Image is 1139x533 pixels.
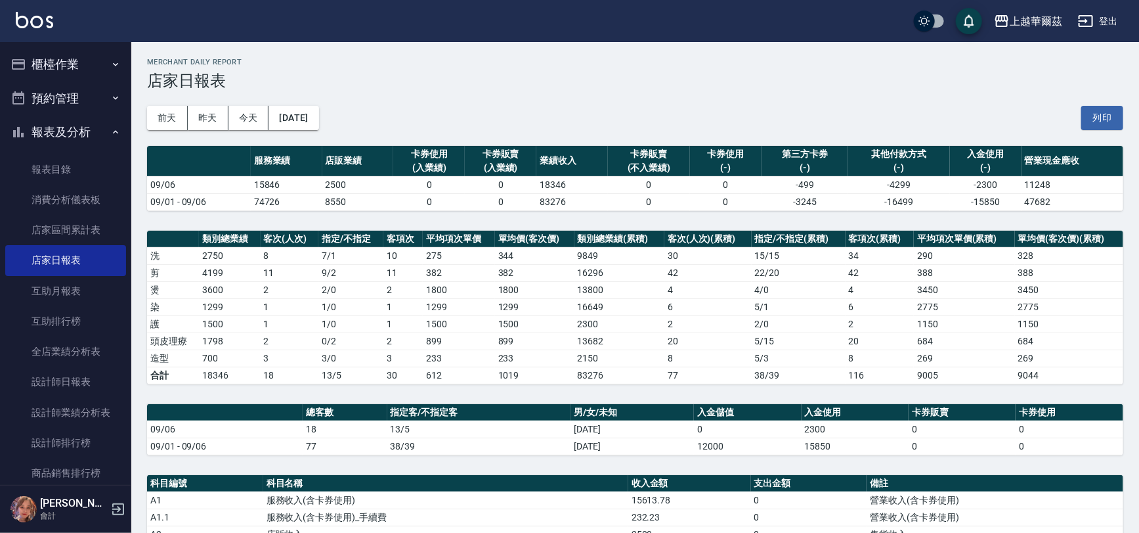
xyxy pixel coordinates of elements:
[909,404,1016,421] th: 卡券販賣
[574,247,664,264] td: 9849
[318,350,383,367] td: 3 / 0
[199,247,260,264] td: 2750
[383,350,423,367] td: 3
[5,185,126,215] a: 消費分析儀表板
[914,264,1015,281] td: 388
[261,264,318,281] td: 11
[574,367,664,384] td: 83276
[383,247,423,264] td: 10
[909,438,1016,455] td: 0
[495,333,574,350] td: 899
[261,298,318,315] td: 1
[574,350,664,367] td: 2150
[147,247,199,264] td: 洗
[465,176,536,193] td: 0
[914,247,1015,264] td: 290
[851,147,947,161] div: 其他付款方式
[5,398,126,428] a: 設計師業績分析表
[752,333,846,350] td: 5 / 15
[263,492,628,509] td: 服務收入(含卡券使用)
[1015,231,1123,248] th: 單均價(客次價)(累積)
[393,176,465,193] td: 0
[628,509,751,526] td: 232.23
[752,281,846,298] td: 4 / 0
[147,475,263,492] th: 科目編號
[1073,9,1123,34] button: 登出
[269,106,318,130] button: [DATE]
[574,298,664,315] td: 16649
[1021,193,1123,210] td: 47682
[664,281,752,298] td: 4
[261,333,318,350] td: 2
[199,231,260,248] th: 類別總業績
[1015,264,1123,281] td: 388
[848,176,950,193] td: -4299
[147,72,1123,90] h3: 店家日報表
[147,281,199,298] td: 燙
[383,264,423,281] td: 11
[5,81,126,116] button: 預約管理
[303,421,387,438] td: 18
[199,367,260,384] td: 18346
[536,193,608,210] td: 83276
[867,492,1123,509] td: 營業收入(含卡券使用)
[147,58,1123,66] h2: Merchant Daily Report
[261,367,318,384] td: 18
[468,147,533,161] div: 卡券販賣
[664,315,752,333] td: 2
[1015,350,1123,367] td: 269
[147,367,199,384] td: 合計
[251,146,322,177] th: 服務業績
[383,315,423,333] td: 1
[5,276,126,306] a: 互助月報表
[802,404,909,421] th: 入金使用
[147,231,1123,384] table: a dense table
[147,176,251,193] td: 09/06
[953,147,1018,161] div: 入金使用
[423,315,494,333] td: 1500
[199,264,260,281] td: 4199
[495,281,574,298] td: 1800
[147,264,199,281] td: 剪
[1016,421,1123,438] td: 0
[387,438,571,455] td: 38/39
[383,281,423,298] td: 2
[387,421,571,438] td: 13/5
[495,350,574,367] td: 233
[664,247,752,264] td: 30
[383,231,423,248] th: 客項次
[752,264,846,281] td: 22 / 20
[318,298,383,315] td: 1 / 0
[387,404,571,421] th: 指定客/不指定客
[536,176,608,193] td: 18346
[664,367,752,384] td: 77
[909,421,1016,438] td: 0
[611,161,687,175] div: (不入業績)
[423,264,494,281] td: 382
[752,247,846,264] td: 15 / 15
[574,333,664,350] td: 13682
[40,497,107,510] h5: [PERSON_NAME]
[199,315,260,333] td: 1500
[322,146,394,177] th: 店販業績
[574,264,664,281] td: 16296
[628,475,751,492] th: 收入金額
[147,106,188,130] button: 前天
[1015,298,1123,315] td: 2775
[690,176,762,193] td: 0
[914,298,1015,315] td: 2775
[574,281,664,298] td: 13800
[147,421,303,438] td: 09/06
[40,510,107,522] p: 會計
[846,231,914,248] th: 客項次(累積)
[570,404,694,421] th: 男/女/未知
[1015,367,1123,384] td: 9044
[5,336,126,367] a: 全店業績分析表
[423,231,494,248] th: 平均項次單價
[261,315,318,333] td: 1
[397,147,462,161] div: 卡券使用
[495,298,574,315] td: 1299
[147,492,263,509] td: A1
[147,438,303,455] td: 09/01 - 09/06
[11,496,37,522] img: Person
